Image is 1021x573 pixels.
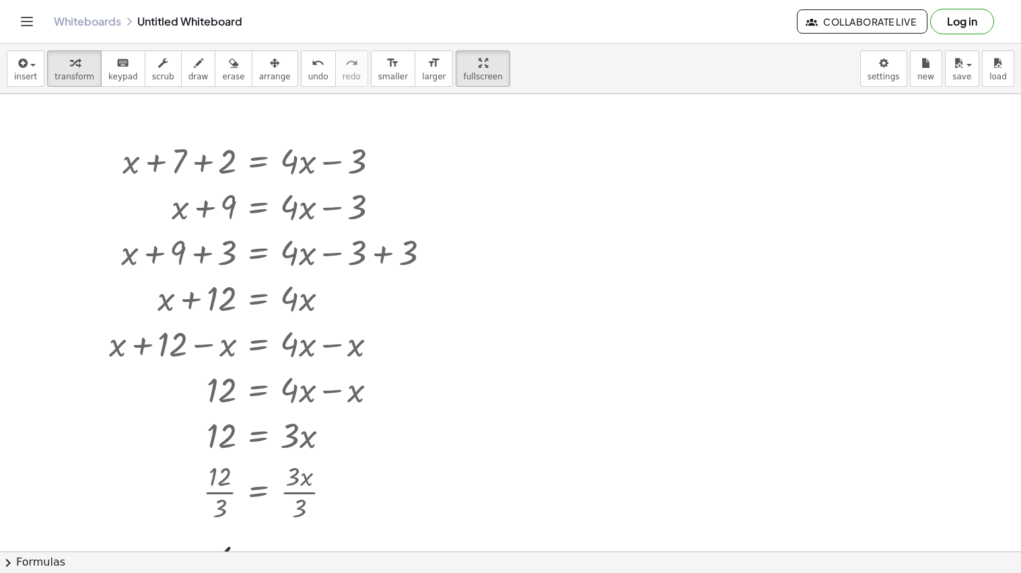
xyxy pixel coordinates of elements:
span: draw [188,72,209,81]
i: undo [312,55,324,71]
button: redoredo [335,50,368,87]
i: format_size [386,55,399,71]
span: new [917,72,934,81]
span: arrange [259,72,291,81]
button: new [910,50,942,87]
button: settings [860,50,907,87]
span: erase [222,72,244,81]
button: Toggle navigation [16,11,38,32]
i: format_size [427,55,440,71]
button: format_sizesmaller [371,50,415,87]
button: Collaborate Live [797,9,927,34]
span: transform [55,72,94,81]
button: insert [7,50,44,87]
span: settings [868,72,900,81]
button: keyboardkeypad [101,50,145,87]
button: erase [215,50,252,87]
span: fullscreen [463,72,502,81]
button: save [945,50,979,87]
span: redo [343,72,361,81]
button: undoundo [301,50,336,87]
button: scrub [145,50,182,87]
button: transform [47,50,102,87]
button: load [982,50,1014,87]
button: draw [181,50,216,87]
button: fullscreen [456,50,509,87]
span: scrub [152,72,174,81]
i: redo [345,55,358,71]
span: save [952,72,971,81]
a: Whiteboards [54,15,121,28]
span: Collaborate Live [808,15,916,28]
span: load [989,72,1007,81]
span: insert [14,72,37,81]
button: format_sizelarger [415,50,453,87]
span: smaller [378,72,408,81]
button: arrange [252,50,298,87]
span: undo [308,72,328,81]
span: keypad [108,72,138,81]
button: Log in [930,9,994,34]
span: larger [422,72,446,81]
i: keyboard [116,55,129,71]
